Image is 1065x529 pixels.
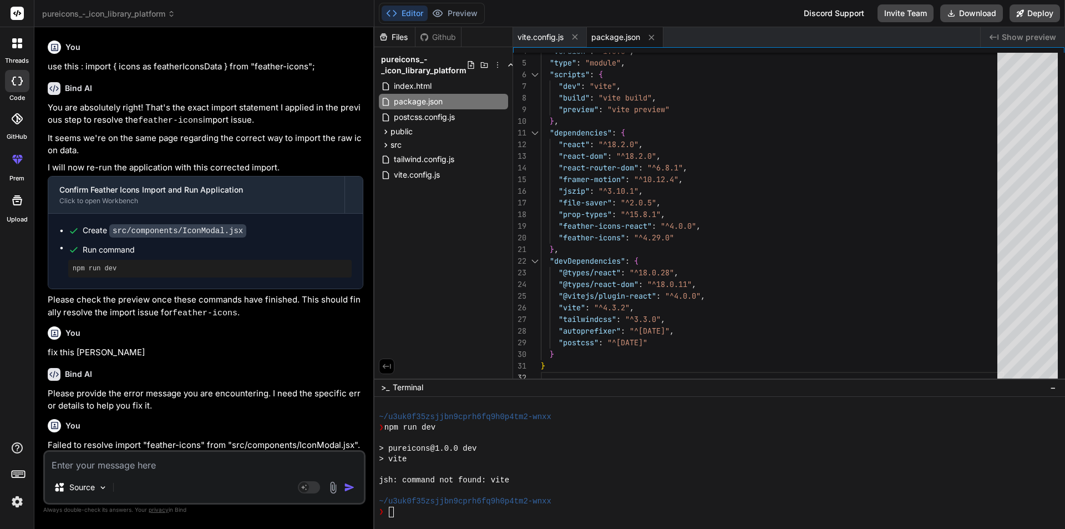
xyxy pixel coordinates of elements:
h6: You [65,328,80,339]
span: : [625,233,630,243]
span: "^4.3.2" [594,303,630,313]
span: src [390,139,402,150]
span: : [612,209,616,219]
span: "scripts" [550,69,590,79]
span: "jszip" [559,186,590,196]
span: : [612,128,616,138]
span: , [652,93,656,103]
span: vite.config.js [393,168,441,182]
div: Click to collapse the range. [528,255,542,267]
div: 29 [513,337,526,349]
div: 14 [513,162,526,174]
span: ❯ [379,422,384,433]
div: 28 [513,325,526,337]
span: pureicons_-_icon_library_platform [381,54,466,76]
div: 25 [513,290,526,302]
span: : [616,314,621,324]
div: 20 [513,232,526,244]
div: 26 [513,302,526,314]
p: fix this [PERSON_NAME] [48,346,363,359]
div: Github [415,32,461,43]
div: Files [374,32,415,43]
span: } [541,361,545,371]
button: − [1048,379,1058,396]
button: Invite Team [878,4,934,22]
span: "^[DATE]" [630,326,670,336]
span: "dependencies" [550,128,612,138]
div: 21 [513,244,526,255]
div: Click to open Workbench [59,197,333,205]
span: , [554,116,559,126]
span: , [696,221,701,231]
span: : [590,139,594,149]
p: use this : import { icons as featherIconsData } from "feather-icons"; [48,61,363,73]
p: Failed to resolve import "feather-icons" from "src/components/IconModal.jsx". Does the file exist... [48,439,363,527]
h6: Bind AI [65,369,92,380]
span: "vite build" [599,93,652,103]
span: , [661,209,665,219]
button: Confirm Feather Icons Import and Run ApplicationClick to open Workbench [48,177,344,213]
label: threads [5,56,29,66]
span: : [625,256,630,266]
pre: npm run dev [73,264,347,273]
span: "vite" [590,81,616,91]
span: : [585,303,590,313]
h6: You [65,420,80,431]
span: privacy [149,506,169,513]
span: "^18.2.0" [599,139,638,149]
div: 5 [513,57,526,69]
span: ~/u3uk0f35zsjjbn9cprh6fq9h0p4tm2-wnxx [379,496,551,507]
span: "autoprefixer" [559,326,621,336]
span: : [576,58,581,68]
img: attachment [327,481,339,494]
span: "^18.0.11" [647,279,692,289]
span: "^4.0.0" [661,221,696,231]
div: 23 [513,267,526,279]
span: jsh: command not found: vite [379,475,509,486]
span: , [656,151,661,161]
span: − [1050,382,1056,393]
span: "prop-types" [559,209,612,219]
span: : [590,186,594,196]
span: "vite" [559,303,585,313]
p: It seems we're on the same page regarding the correct way to import the raw icon data. [48,132,363,157]
div: 11 [513,127,526,139]
button: Preview [428,6,482,21]
span: : [638,279,643,289]
div: 12 [513,139,526,150]
button: Editor [382,6,428,21]
div: Click to collapse the range. [528,127,542,139]
span: "^10.12.4" [634,174,678,184]
span: ~/u3uk0f35zsjjbn9cprh6fq9h0p4tm2-wnxx [379,412,551,422]
span: package.json [393,95,444,108]
h6: Bind AI [65,83,92,94]
span: "tailwindcss" [559,314,616,324]
p: Please provide the error message you are encountering. I need the specific error details to help ... [48,387,363,412]
span: postcss.config.js [393,110,456,124]
div: 32 [513,372,526,384]
span: "file-saver" [559,198,612,208]
label: Upload [7,215,28,224]
img: settings [8,492,27,511]
span: vite.config.js [518,32,564,43]
p: You are absolutely right! That's the exact import statement I applied in the previous step to res... [48,102,363,128]
span: "^18.0.28" [630,268,674,278]
div: 18 [513,209,526,220]
span: "^2.0.5" [621,198,656,208]
span: , [630,303,634,313]
div: 6 [513,69,526,80]
span: "build" [559,93,590,103]
div: 15 [513,174,526,185]
span: "^18.2.0" [616,151,656,161]
span: "dev" [559,81,581,91]
span: "vite preview" [607,104,670,114]
span: : [607,151,612,161]
span: { [621,128,625,138]
img: Pick Models [98,483,108,492]
span: : [638,163,643,173]
code: feather-icons [138,116,203,125]
span: : [625,174,630,184]
span: { [599,69,603,79]
span: "feather-icons" [559,233,625,243]
span: "framer-motion" [559,174,625,184]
